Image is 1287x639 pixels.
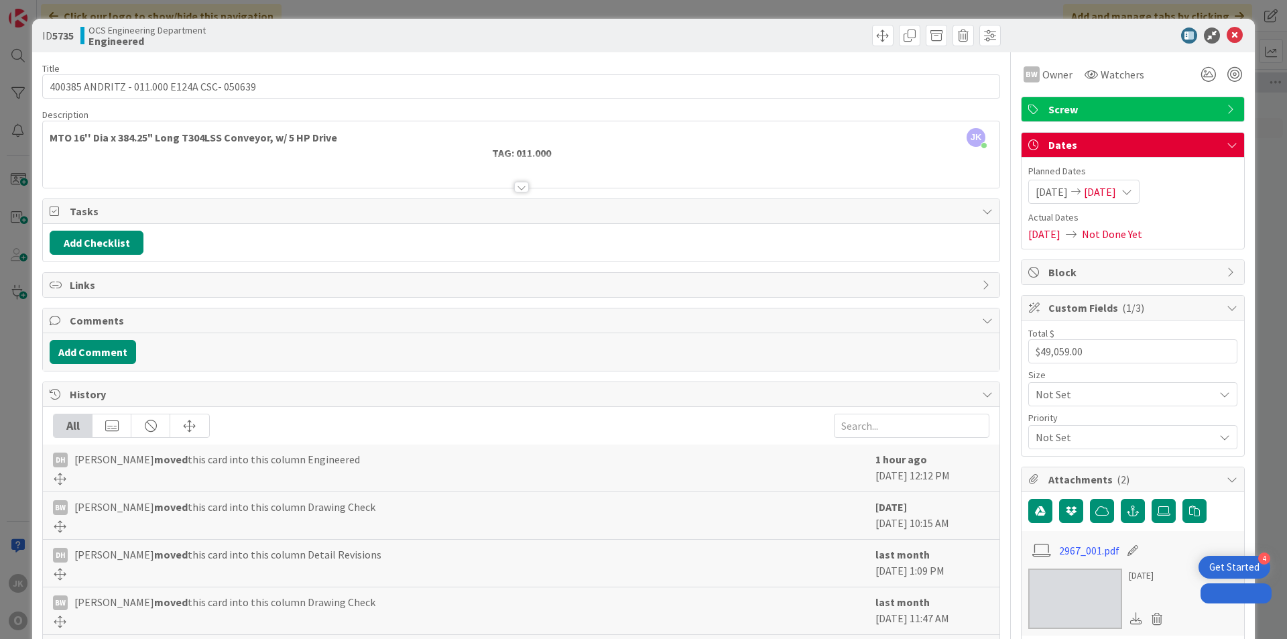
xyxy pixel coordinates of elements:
[1101,66,1144,82] span: Watchers
[74,499,375,515] span: [PERSON_NAME] this card into this column Drawing Check
[70,386,975,402] span: History
[1117,473,1129,486] span: ( 2 )
[1028,370,1237,380] div: Size
[1028,211,1237,225] span: Actual Dates
[50,131,337,144] strong: MTO 16'' Dia x 384.25" Long T304LSS Conveyor, w/ 5 HP Drive
[42,62,60,74] label: Title
[875,500,907,514] b: [DATE]
[70,277,975,293] span: Links
[88,36,206,46] b: Engineered
[875,499,989,532] div: [DATE] 10:15 AM
[875,453,927,466] b: 1 hour ago
[875,451,989,485] div: [DATE] 12:12 PM
[1084,184,1116,200] span: [DATE]
[875,546,989,580] div: [DATE] 1:09 PM
[154,548,188,561] b: moved
[74,546,381,563] span: [PERSON_NAME] this card into this column Detail Revisions
[1048,264,1220,280] span: Block
[52,29,74,42] b: 5735
[1028,226,1060,242] span: [DATE]
[50,231,143,255] button: Add Checklist
[1059,542,1119,559] a: 2967_001.pdf
[1042,66,1072,82] span: Owner
[50,340,136,364] button: Add Comment
[53,595,68,610] div: BW
[1209,561,1260,574] div: Get Started
[1258,553,1270,565] div: 4
[1048,101,1220,117] span: Screw
[42,74,1000,99] input: type card name here...
[70,312,975,329] span: Comments
[154,500,188,514] b: moved
[1036,184,1068,200] span: [DATE]
[1129,569,1168,583] div: [DATE]
[875,548,930,561] b: last month
[1028,164,1237,178] span: Planned Dates
[875,594,989,628] div: [DATE] 11:47 AM
[1048,471,1220,487] span: Attachments
[74,451,360,467] span: [PERSON_NAME] this card into this column Engineered
[1082,226,1142,242] span: Not Done Yet
[1199,556,1270,579] div: Open Get Started checklist, remaining modules: 4
[1129,610,1144,628] div: Download
[834,414,989,438] input: Search...
[53,548,68,563] div: DH
[54,414,93,437] div: All
[1048,137,1220,153] span: Dates
[42,109,88,121] span: Description
[154,453,188,466] b: moved
[74,594,375,610] span: [PERSON_NAME] this card into this column Drawing Check
[154,595,188,609] b: moved
[1024,66,1040,82] div: BW
[42,27,74,44] span: ID
[88,25,206,36] span: OCS Engineering Department
[70,203,975,219] span: Tasks
[967,128,985,147] span: JK
[875,595,930,609] b: last month
[1048,300,1220,316] span: Custom Fields
[1028,413,1237,422] div: Priority
[492,146,551,160] strong: TAG: 011.000
[1122,301,1144,314] span: ( 1/3 )
[53,453,68,467] div: DH
[1036,428,1207,447] span: Not Set
[1036,385,1207,404] span: Not Set
[1028,327,1054,339] label: Total $
[53,500,68,515] div: BW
